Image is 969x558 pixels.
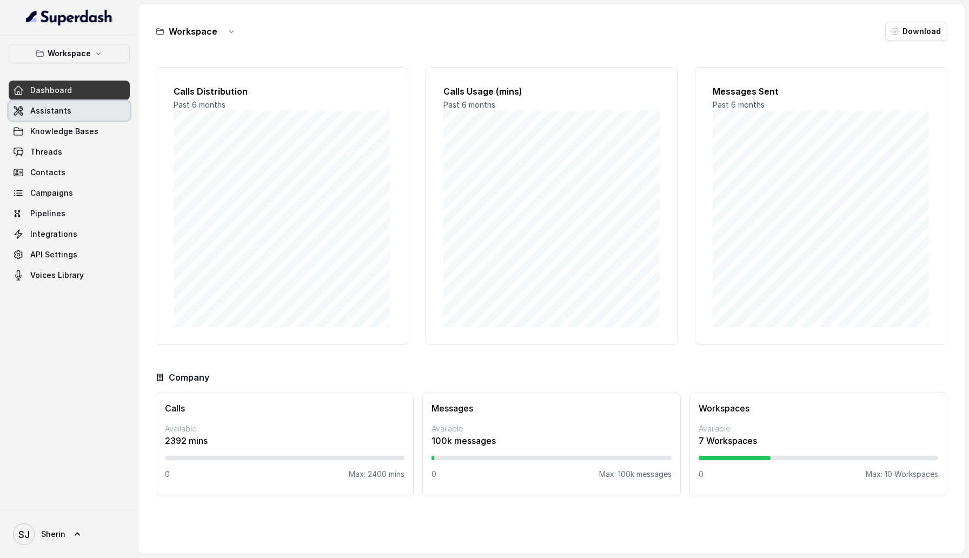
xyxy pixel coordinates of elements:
span: Pipelines [30,208,65,219]
text: SJ [18,529,30,540]
h2: Messages Sent [713,85,930,98]
button: Download [885,22,947,41]
a: API Settings [9,245,130,264]
a: Integrations [9,224,130,244]
button: Workspace [9,44,130,63]
a: Pipelines [9,204,130,223]
h3: Messages [432,402,671,415]
h2: Calls Usage (mins) [443,85,660,98]
span: API Settings [30,249,77,260]
span: Integrations [30,229,77,240]
a: Voices Library [9,265,130,285]
p: Workspace [48,47,91,60]
span: Knowledge Bases [30,126,98,137]
span: Past 6 months [713,100,765,109]
img: light.svg [26,9,113,26]
p: 0 [165,469,170,480]
p: 2392 mins [165,434,404,447]
p: Max: 2400 mins [349,469,404,480]
span: Past 6 months [443,100,495,109]
a: Dashboard [9,81,130,100]
h3: Calls [165,402,404,415]
span: Sherin [41,529,65,540]
a: Campaigns [9,183,130,203]
p: Max: 100k messages [599,469,672,480]
p: Max: 10 Workspaces [866,469,938,480]
h3: Workspace [169,25,217,38]
span: Voices Library [30,270,84,281]
span: Dashboard [30,85,72,96]
a: Threads [9,142,130,162]
p: 7 Workspaces [699,434,938,447]
span: Assistants [30,105,71,116]
a: Assistants [9,101,130,121]
p: Available [699,423,938,434]
span: Contacts [30,167,65,178]
a: Sherin [9,519,130,549]
h3: Company [169,371,209,384]
h3: Workspaces [699,402,938,415]
span: Past 6 months [174,100,225,109]
span: Threads [30,147,62,157]
p: 0 [699,469,703,480]
a: Knowledge Bases [9,122,130,141]
p: 0 [432,469,436,480]
p: Available [432,423,671,434]
h2: Calls Distribution [174,85,390,98]
a: Contacts [9,163,130,182]
span: Campaigns [30,188,73,198]
p: 100k messages [432,434,671,447]
p: Available [165,423,404,434]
